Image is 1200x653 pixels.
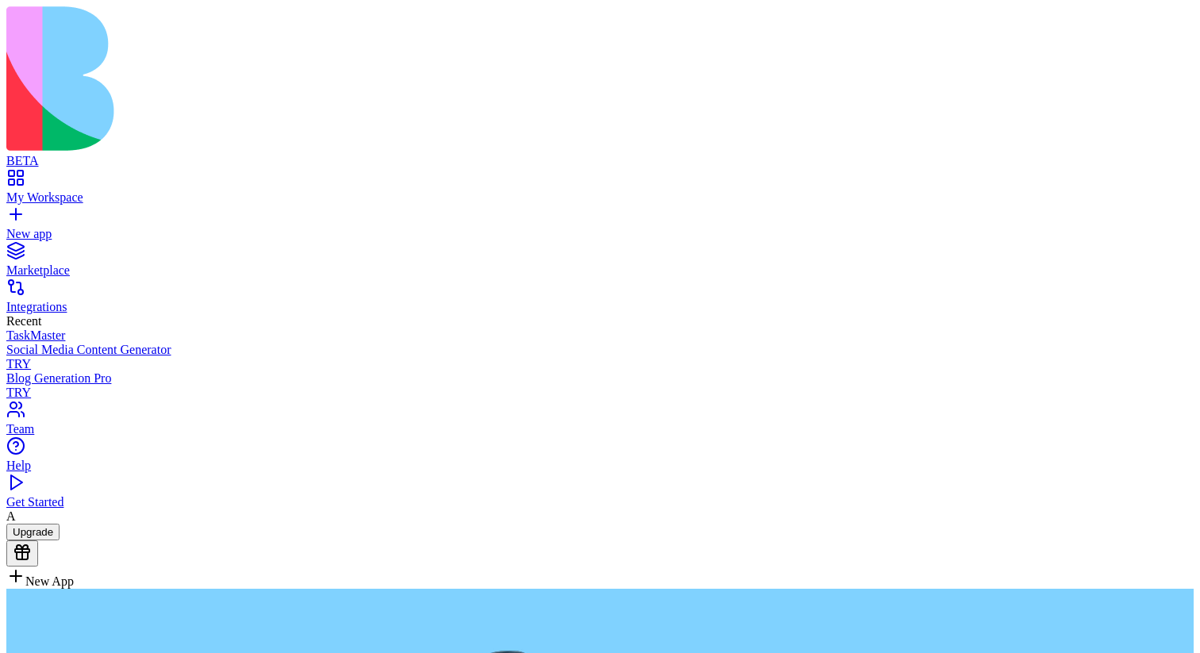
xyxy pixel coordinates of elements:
[6,300,1194,314] div: Integrations
[6,509,16,523] span: A
[25,574,74,588] span: New App
[6,249,1194,278] a: Marketplace
[6,386,1194,400] div: TRY
[6,495,1194,509] div: Get Started
[6,227,1194,241] div: New app
[6,140,1194,168] a: BETA
[6,422,1194,436] div: Team
[6,343,1194,357] div: Social Media Content Generator
[6,371,1194,400] a: Blog Generation ProTRY
[6,328,1194,343] a: TaskMaster
[6,371,1194,386] div: Blog Generation Pro
[6,286,1194,314] a: Integrations
[6,6,644,151] img: logo
[6,524,60,538] a: Upgrade
[6,444,1194,473] a: Help
[6,213,1194,241] a: New app
[6,408,1194,436] a: Team
[6,154,1194,168] div: BETA
[6,263,1194,278] div: Marketplace
[6,524,60,540] button: Upgrade
[6,357,1194,371] div: TRY
[6,190,1194,205] div: My Workspace
[6,459,1194,473] div: Help
[6,314,41,328] span: Recent
[6,343,1194,371] a: Social Media Content GeneratorTRY
[6,176,1194,205] a: My Workspace
[6,481,1194,509] a: Get Started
